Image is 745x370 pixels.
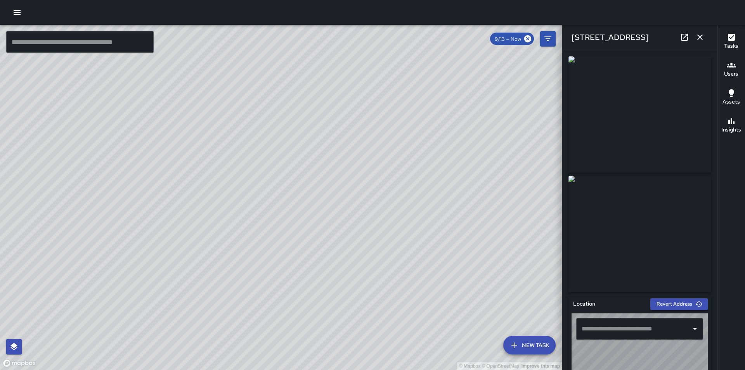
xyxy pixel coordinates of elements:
h6: Tasks [724,42,738,50]
button: Tasks [717,28,745,56]
button: Assets [717,84,745,112]
h6: Insights [721,126,741,134]
h6: Users [724,70,738,78]
button: New Task [503,336,556,354]
h6: Assets [722,98,740,106]
span: 9/13 — Now [490,36,526,42]
h6: Location [573,300,595,308]
h6: [STREET_ADDRESS] [572,31,649,43]
button: Filters [540,31,556,47]
button: Revert Address [650,298,708,310]
button: Insights [717,112,745,140]
div: 9/13 — Now [490,33,534,45]
button: Users [717,56,745,84]
button: Open [690,323,700,334]
img: request_images%2Fa862c4b0-90de-11f0-866f-4786690e8f46 [568,176,711,292]
img: request_images%2Fa7328210-90de-11f0-866f-4786690e8f46 [568,56,711,173]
